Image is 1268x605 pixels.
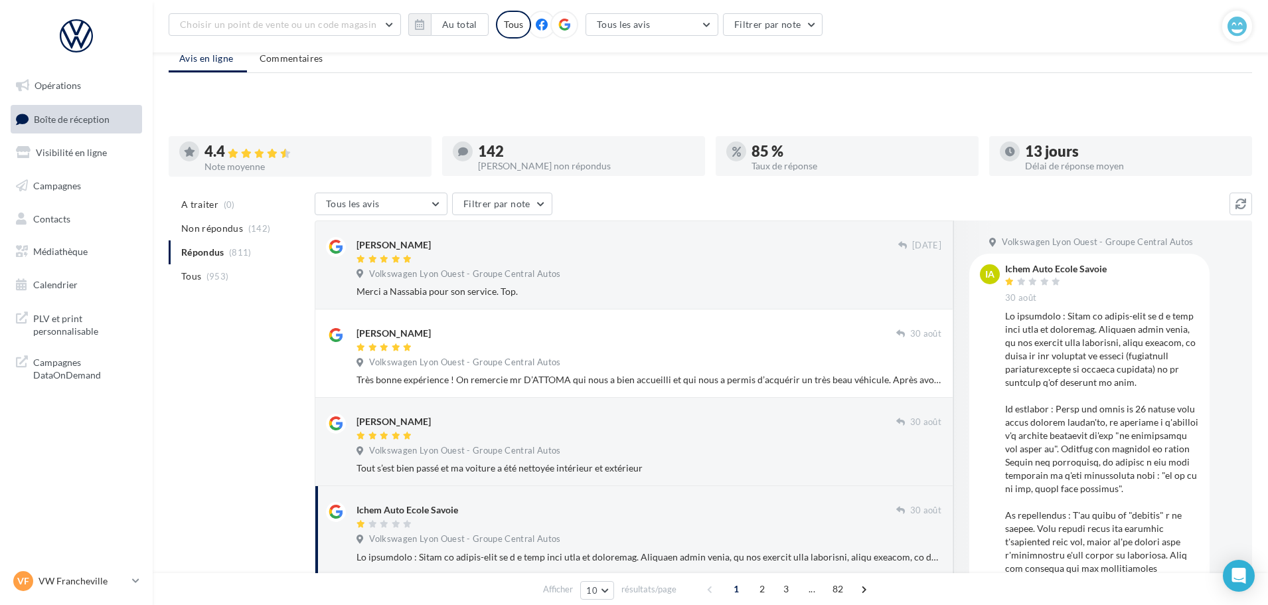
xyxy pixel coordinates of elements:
[543,583,573,596] span: Afficher
[369,445,560,457] span: Volkswagen Lyon Ouest - Groupe Central Autos
[357,503,458,517] div: Ichem Auto Ecole Savoie
[33,353,137,382] span: Campagnes DataOnDemand
[357,373,941,387] div: Très bonne expérience ! On remercie mr D’ATTOMA qui nous a bien accueilli et qui nous a permis d’...
[1025,161,1241,171] div: Délai de réponse moyen
[586,13,718,36] button: Tous les avis
[206,271,229,282] span: (953)
[408,13,489,36] button: Au total
[369,357,560,369] span: Volkswagen Lyon Ouest - Groupe Central Autos
[580,581,614,600] button: 10
[248,223,271,234] span: (142)
[357,285,941,298] div: Merci a Nassabia pour son service. Top.
[597,19,651,30] span: Tous les avis
[11,568,142,594] a: VF VW Francheville
[8,238,145,266] a: Médiathèque
[1223,560,1255,592] div: Open Intercom Messenger
[726,578,747,600] span: 1
[180,19,376,30] span: Choisir un point de vente ou un code magasin
[34,113,110,124] span: Boîte de réception
[452,193,552,215] button: Filtrer par note
[357,462,941,475] div: Tout s’est bien passé et ma voiture a été nettoyée intérieur et extérieur
[33,279,78,290] span: Calendrier
[912,240,941,252] span: [DATE]
[910,416,941,428] span: 30 août
[775,578,797,600] span: 3
[827,578,849,600] span: 82
[8,205,145,233] a: Contacts
[260,52,323,65] span: Commentaires
[752,144,968,159] div: 85 %
[33,246,88,257] span: Médiathèque
[752,161,968,171] div: Taux de réponse
[169,13,401,36] button: Choisir un point de vente ou un code magasin
[8,172,145,200] a: Campagnes
[1005,292,1036,304] span: 30 août
[181,198,218,211] span: A traiter
[910,328,941,340] span: 30 août
[985,268,994,281] span: IA
[181,222,243,235] span: Non répondus
[357,238,431,252] div: [PERSON_NAME]
[35,80,81,91] span: Opérations
[181,270,201,283] span: Tous
[39,574,127,588] p: VW Francheville
[33,309,137,338] span: PLV et print personnalisable
[586,585,597,596] span: 10
[357,415,431,428] div: [PERSON_NAME]
[496,11,531,39] div: Tous
[369,268,560,280] span: Volkswagen Lyon Ouest - Groupe Central Autos
[36,147,107,158] span: Visibilité en ligne
[1025,144,1241,159] div: 13 jours
[204,162,421,171] div: Note moyenne
[17,574,29,588] span: VF
[478,144,694,159] div: 142
[357,327,431,340] div: [PERSON_NAME]
[8,139,145,167] a: Visibilité en ligne
[369,533,560,545] span: Volkswagen Lyon Ouest - Groupe Central Autos
[1002,236,1193,248] span: Volkswagen Lyon Ouest - Groupe Central Autos
[621,583,676,596] span: résultats/page
[357,551,941,564] div: Lo ipsumdolo : Sitam co adipis-elit se d e temp inci utla et doloremag. Aliquaen admin venia, qu ...
[8,72,145,100] a: Opérations
[478,161,694,171] div: [PERSON_NAME] non répondus
[431,13,489,36] button: Au total
[204,144,421,159] div: 4.4
[33,213,70,224] span: Contacts
[723,13,823,36] button: Filtrer par note
[1005,264,1107,274] div: Ichem Auto Ecole Savoie
[910,505,941,517] span: 30 août
[8,304,145,343] a: PLV et print personnalisable
[801,578,823,600] span: ...
[326,198,380,209] span: Tous les avis
[8,348,145,387] a: Campagnes DataOnDemand
[315,193,447,215] button: Tous les avis
[8,105,145,133] a: Boîte de réception
[224,199,235,210] span: (0)
[8,271,145,299] a: Calendrier
[33,180,81,191] span: Campagnes
[752,578,773,600] span: 2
